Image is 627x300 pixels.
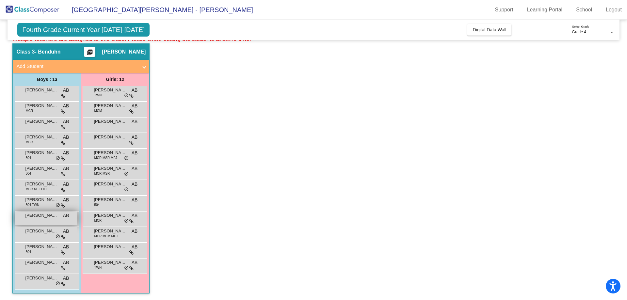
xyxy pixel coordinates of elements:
span: 504 [94,202,100,207]
span: 504 [25,171,31,176]
span: AB [63,197,69,203]
span: MCR MSR [94,171,110,176]
mat-icon: picture_as_pdf [86,49,94,58]
a: Learning Portal [522,5,568,15]
span: [PERSON_NAME] [94,150,126,156]
span: AB [132,197,138,203]
span: AB [132,259,138,266]
span: [PERSON_NAME] [94,197,126,203]
span: [PERSON_NAME] [25,103,58,109]
span: [PERSON_NAME] [94,134,126,140]
span: AB [63,212,69,219]
span: MCR MCM MFJ [94,234,118,239]
span: [PERSON_NAME] [25,181,58,187]
span: [PERSON_NAME] [25,212,58,219]
span: AB [132,228,138,235]
span: do_not_disturb_alt [56,156,60,161]
span: MCR MSR MFJ [94,155,117,160]
span: AB [63,118,69,125]
span: AB [132,244,138,250]
span: AB [63,228,69,235]
span: [PERSON_NAME] [102,49,146,55]
mat-panel-title: Add Student [16,63,138,70]
span: Grade 4 [572,30,586,34]
a: Logout [601,5,627,15]
mat-expansion-panel-header: Add Student [13,60,149,73]
span: AB [63,165,69,172]
span: [PERSON_NAME] [94,181,126,187]
button: Digital Data Wall [467,24,511,36]
span: [PERSON_NAME] [94,228,126,234]
span: AB [132,165,138,172]
span: TWN [94,93,102,98]
span: AB [132,150,138,156]
span: Fourth Grade Current Year [DATE]-[DATE] [17,23,150,37]
span: TWN [94,265,102,270]
div: Boys : 13 [13,73,81,86]
a: Support [490,5,519,15]
span: do_not_disturb_alt [124,265,129,271]
span: AB [132,212,138,219]
span: [PERSON_NAME] [94,103,126,109]
span: AB [132,87,138,94]
span: do_not_disturb_alt [56,281,60,286]
span: AB [63,244,69,250]
span: [PERSON_NAME] [25,275,58,281]
span: AB [132,103,138,109]
span: do_not_disturb_alt [124,171,129,177]
span: [PERSON_NAME] [94,259,126,266]
button: Print Students Details [84,47,95,57]
span: AB [132,118,138,125]
span: [PERSON_NAME] [25,259,58,266]
span: 504 TWN [25,202,39,207]
span: AB [63,87,69,94]
span: [PERSON_NAME] [94,87,126,93]
span: MCR [25,140,33,145]
span: AB [63,150,69,156]
span: AB [63,134,69,141]
span: [PERSON_NAME] [94,118,126,125]
span: MCR MFJ OTI [25,187,46,192]
span: 504 [25,249,31,254]
span: AB [132,134,138,141]
span: do_not_disturb_alt [56,234,60,239]
span: Class 3 [16,49,35,55]
span: [PERSON_NAME] [25,87,58,93]
span: do_not_disturb_alt [124,218,129,224]
span: [PERSON_NAME] [94,165,126,172]
span: [PERSON_NAME] [25,165,58,172]
span: MCR [25,108,33,113]
span: [PERSON_NAME] [25,118,58,125]
span: do_not_disturb_alt [124,93,129,98]
span: do_not_disturb_alt [124,187,129,192]
span: do_not_disturb_alt [56,203,60,208]
span: [PERSON_NAME] [25,244,58,250]
a: School [571,5,597,15]
span: AB [63,259,69,266]
span: [PERSON_NAME] [94,212,126,219]
span: 504 [25,155,31,160]
span: [PERSON_NAME] [25,197,58,203]
span: Digital Data Wall [473,27,506,32]
span: [PERSON_NAME] [25,228,58,234]
span: do_not_disturb_alt [124,156,129,161]
span: [GEOGRAPHIC_DATA][PERSON_NAME] - [PERSON_NAME] [65,5,253,15]
span: MCR [94,218,102,223]
div: Girls: 12 [81,73,149,86]
span: AB [63,275,69,282]
span: AB [132,181,138,188]
span: - Benduhn [35,49,60,55]
span: AB [63,181,69,188]
span: MCM [94,108,102,113]
span: AB [63,103,69,109]
span: [PERSON_NAME] [25,134,58,140]
span: [PERSON_NAME] [94,244,126,250]
span: [PERSON_NAME] [25,150,58,156]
